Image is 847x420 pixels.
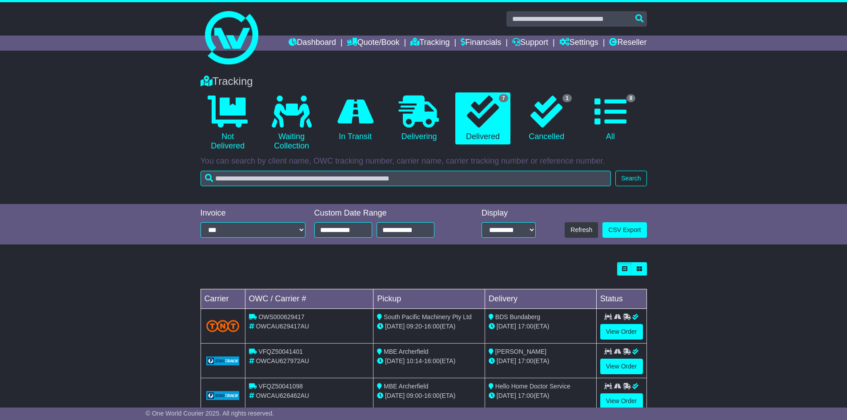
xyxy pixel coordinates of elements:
[347,36,399,51] a: Quote/Book
[256,323,309,330] span: OWCAU629417AU
[489,322,593,331] div: (ETA)
[596,289,646,309] td: Status
[406,392,422,399] span: 09:00
[565,222,598,238] button: Refresh
[600,359,643,374] a: View Order
[206,391,240,400] img: GetCarrierServiceLogo
[495,313,540,320] span: BDS Bundaberg
[206,356,240,365] img: GetCarrierServiceLogo
[424,323,440,330] span: 16:00
[201,92,255,154] a: Not Delivered
[206,320,240,332] img: TNT_Domestic.png
[410,36,450,51] a: Tracking
[392,92,446,145] a: Delivering
[201,156,647,166] p: You can search by client name, OWC tracking number, carrier name, carrier tracking number or refe...
[201,289,245,309] td: Carrier
[256,357,309,364] span: OWCAU627972AU
[512,36,548,51] a: Support
[328,92,382,145] a: In Transit
[406,357,422,364] span: 10:14
[461,36,501,51] a: Financials
[495,383,570,390] span: Hello Home Doctor Service
[377,322,481,331] div: - (ETA)
[562,94,572,102] span: 1
[377,356,481,366] div: - (ETA)
[626,94,636,102] span: 8
[377,391,481,400] div: - (ETA)
[489,391,593,400] div: (ETA)
[424,392,440,399] span: 16:00
[559,36,598,51] a: Settings
[518,323,534,330] span: 17:00
[146,410,274,417] span: © One World Courier 2025. All rights reserved.
[384,348,428,355] span: MBE Archerfield
[256,392,309,399] span: OWCAU626462AU
[489,356,593,366] div: (ETA)
[615,171,646,186] button: Search
[600,393,643,409] a: View Order
[289,36,336,51] a: Dashboard
[518,357,534,364] span: 17:00
[424,357,440,364] span: 16:00
[485,289,596,309] td: Delivery
[518,392,534,399] span: 17:00
[499,94,508,102] span: 7
[245,289,373,309] td: OWC / Carrier #
[258,348,303,355] span: VFQZ50041401
[406,323,422,330] span: 09:20
[385,357,405,364] span: [DATE]
[385,323,405,330] span: [DATE]
[602,222,646,238] a: CSV Export
[482,208,536,218] div: Display
[258,313,305,320] span: OWS000629417
[497,323,516,330] span: [DATE]
[495,348,546,355] span: [PERSON_NAME]
[497,392,516,399] span: [DATE]
[455,92,510,145] a: 7 Delivered
[609,36,646,51] a: Reseller
[314,208,457,218] div: Custom Date Range
[264,92,319,154] a: Waiting Collection
[497,357,516,364] span: [DATE]
[385,392,405,399] span: [DATE]
[258,383,303,390] span: VFQZ50041098
[519,92,574,145] a: 1 Cancelled
[583,92,638,145] a: 8 All
[373,289,485,309] td: Pickup
[196,75,651,88] div: Tracking
[201,208,305,218] div: Invoice
[384,313,472,320] span: South Pacific Machinery Pty Ltd
[384,383,428,390] span: MBE Archerfield
[600,324,643,340] a: View Order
